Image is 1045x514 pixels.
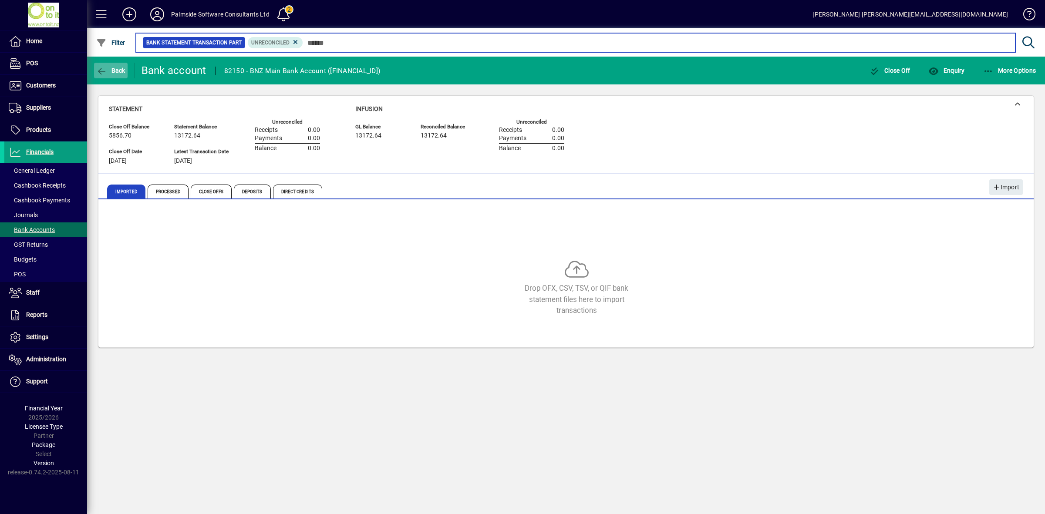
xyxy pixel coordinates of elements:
[308,127,320,134] span: 0.00
[26,289,40,296] span: Staff
[9,182,66,189] span: Cashbook Receipts
[146,38,242,47] span: Bank Statement Transaction Part
[4,178,87,193] a: Cashbook Receipts
[870,67,910,74] span: Close Off
[308,135,320,142] span: 0.00
[4,267,87,282] a: POS
[421,124,473,130] span: Reconciled Balance
[9,241,48,248] span: GST Returns
[34,460,54,467] span: Version
[4,75,87,97] a: Customers
[87,63,135,78] app-page-header-button: Back
[812,7,1008,21] div: [PERSON_NAME] [PERSON_NAME][EMAIL_ADDRESS][DOMAIN_NAME]
[234,185,271,198] span: Deposits
[32,441,55,448] span: Package
[174,149,229,155] span: Latest Transaction Date
[255,145,276,152] span: Balance
[251,40,290,46] span: Unreconciled
[9,226,55,233] span: Bank Accounts
[4,30,87,52] a: Home
[516,119,547,125] label: Unreconciled
[552,127,564,134] span: 0.00
[499,145,521,152] span: Balance
[26,148,54,155] span: Financials
[9,212,38,218] span: Journals
[248,37,303,48] mat-chip: Reconciliation Status: Unreconciled
[4,53,87,74] a: POS
[109,124,161,130] span: Close Off Balance
[94,63,128,78] button: Back
[26,60,38,67] span: POS
[26,104,51,111] span: Suppliers
[191,185,232,198] span: Close Offs
[983,67,1036,74] span: More Options
[174,132,200,139] span: 13172.64
[255,127,278,134] span: Receipts
[4,252,87,267] a: Budgets
[4,326,87,348] a: Settings
[9,271,26,278] span: POS
[552,135,564,142] span: 0.00
[9,167,55,174] span: General Ledger
[4,222,87,237] a: Bank Accounts
[499,135,526,142] span: Payments
[4,349,87,370] a: Administration
[4,97,87,119] a: Suppliers
[4,208,87,222] a: Journals
[255,135,282,142] span: Payments
[993,180,1019,195] span: Import
[174,158,192,165] span: [DATE]
[355,132,381,139] span: 13172.64
[94,35,128,50] button: Filter
[109,158,127,165] span: [DATE]
[926,63,967,78] button: Enquiry
[26,333,48,340] span: Settings
[272,119,303,125] label: Unreconciled
[26,126,51,133] span: Products
[4,304,87,326] a: Reports
[96,39,125,46] span: Filter
[26,378,48,385] span: Support
[109,132,131,139] span: 5856.70
[4,193,87,208] a: Cashbook Payments
[4,371,87,393] a: Support
[4,237,87,252] a: GST Returns
[107,185,145,198] span: Imported
[4,282,87,304] a: Staff
[26,311,47,318] span: Reports
[9,197,70,204] span: Cashbook Payments
[308,145,320,152] span: 0.00
[1017,2,1034,30] a: Knowledge Base
[171,7,270,21] div: Palmside Software Consultants Ltd
[25,423,63,430] span: Licensee Type
[4,163,87,178] a: General Ledger
[981,63,1038,78] button: More Options
[989,179,1023,195] button: Import
[421,132,447,139] span: 13172.64
[928,67,964,74] span: Enquiry
[4,119,87,141] a: Products
[26,82,56,89] span: Customers
[552,145,564,152] span: 0.00
[26,37,42,44] span: Home
[174,124,229,130] span: Statement Balance
[25,405,63,412] span: Financial Year
[867,63,913,78] button: Close Off
[142,64,206,77] div: Bank account
[9,256,37,263] span: Budgets
[148,185,189,198] span: Processed
[26,356,66,363] span: Administration
[224,64,381,78] div: 82150 - BNZ Main Bank Account ([FINANCIAL_ID])
[355,124,408,130] span: GL Balance
[96,67,125,74] span: Back
[499,127,522,134] span: Receipts
[109,149,161,155] span: Close Off Date
[143,7,171,22] button: Profile
[115,7,143,22] button: Add
[273,185,322,198] span: Direct Credits
[511,283,642,316] div: Drop OFX, CSV, TSV, or QIF bank statement files here to import transactions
